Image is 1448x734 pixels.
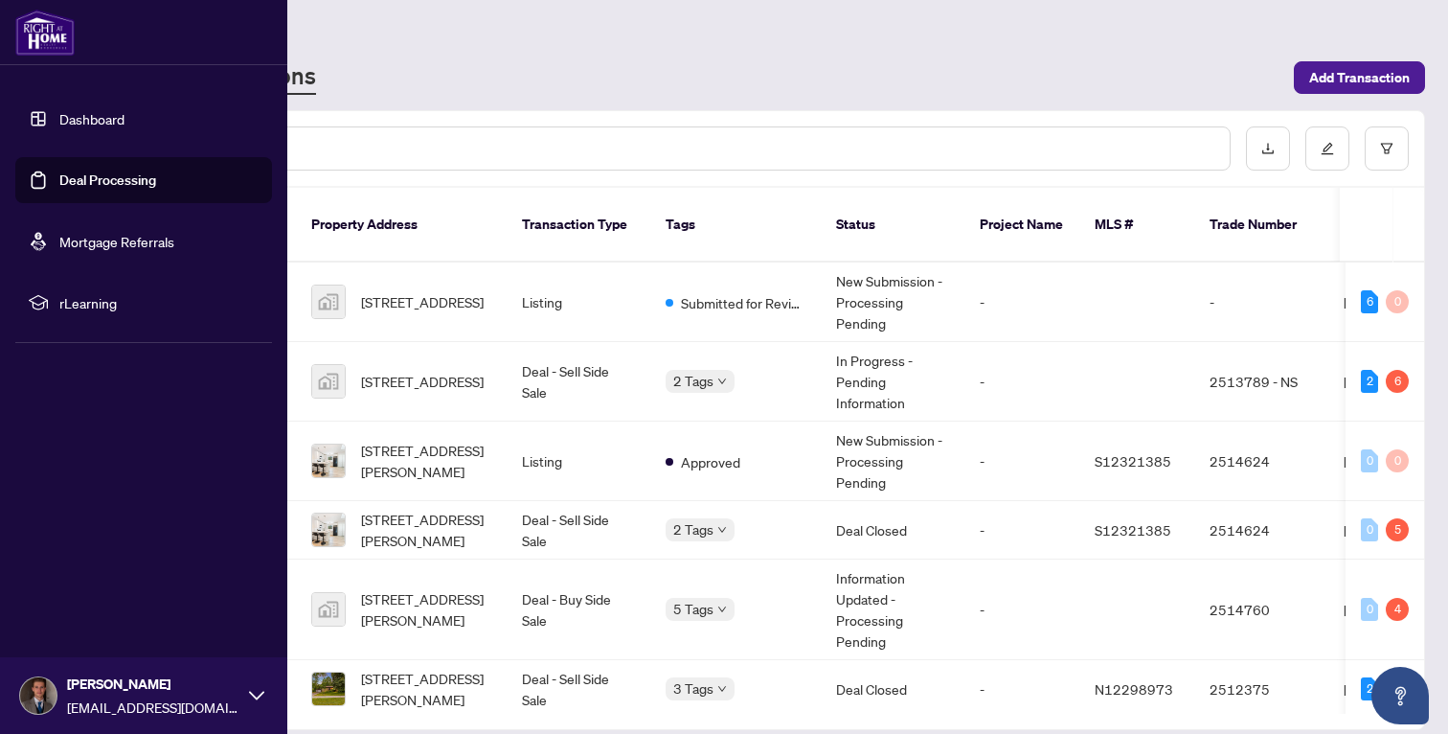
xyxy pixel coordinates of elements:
td: - [964,263,1079,342]
a: Deal Processing [59,172,156,189]
td: - [964,560,1079,660]
td: - [964,342,1079,422]
span: S12321385 [1095,521,1171,539]
img: logo [15,10,75,56]
td: Deal - Buy Side Sale [507,560,650,660]
button: download [1246,126,1290,171]
button: Open asap [1371,667,1429,724]
span: filter [1380,142,1393,155]
div: 6 [1361,290,1378,313]
td: Deal Closed [821,660,964,719]
span: edit [1321,142,1334,155]
th: Tags [650,188,821,263]
span: [STREET_ADDRESS] [361,371,484,392]
span: rLearning [59,292,259,313]
th: Transaction Type [507,188,650,263]
span: download [1261,142,1275,155]
div: 0 [1386,290,1409,313]
span: 3 Tags [673,677,713,700]
td: 2514624 [1194,501,1328,560]
th: Property Address [296,188,507,263]
td: Deal - Sell Side Sale [507,342,650,422]
td: - [964,660,1079,719]
img: thumbnail-img [312,514,345,546]
div: 6 [1386,370,1409,393]
div: 4 [1386,598,1409,621]
span: down [717,525,727,535]
td: - [1194,263,1328,342]
img: thumbnail-img [312,673,345,705]
span: Submitted for Review [681,292,805,313]
td: - [964,501,1079,560]
td: Information Updated - Processing Pending [821,560,964,660]
img: thumbnail-img [312,286,345,318]
div: 2 [1361,370,1378,393]
span: 2 Tags [673,518,713,540]
span: down [717,377,727,386]
td: Listing [507,422,650,501]
td: Listing [507,263,650,342]
td: Deal Closed [821,501,964,560]
span: 5 Tags [673,598,713,620]
div: 0 [1386,449,1409,472]
th: Trade Number [1194,188,1328,263]
span: down [717,605,727,614]
td: Deal - Sell Side Sale [507,660,650,719]
span: Approved [681,451,740,472]
span: [STREET_ADDRESS][PERSON_NAME] [361,509,491,551]
div: 0 [1361,598,1378,621]
td: In Progress - Pending Information [821,342,964,422]
img: thumbnail-img [312,365,345,398]
div: 0 [1361,518,1378,541]
th: MLS # [1079,188,1194,263]
td: New Submission - Processing Pending [821,263,964,342]
td: 2514760 [1194,560,1328,660]
img: Profile Icon [20,677,57,714]
span: S12321385 [1095,452,1171,470]
a: Mortgage Referrals [59,233,174,250]
a: Dashboard [59,110,124,127]
td: Deal - Sell Side Sale [507,501,650,560]
span: down [717,684,727,694]
span: [EMAIL_ADDRESS][DOMAIN_NAME] [67,697,239,718]
span: [PERSON_NAME] [67,674,239,695]
td: 2513789 - NS [1194,342,1328,422]
div: 0 [1361,449,1378,472]
td: New Submission - Processing Pending [821,422,964,501]
img: thumbnail-img [312,445,345,477]
td: - [964,422,1079,501]
button: Add Transaction [1294,61,1425,94]
div: 5 [1386,518,1409,541]
span: [STREET_ADDRESS][PERSON_NAME] [361,668,491,710]
button: filter [1365,126,1409,171]
span: N12298973 [1095,680,1173,698]
div: 2 [1361,677,1378,700]
th: Status [821,188,964,263]
img: thumbnail-img [312,593,345,626]
span: 2 Tags [673,370,713,392]
button: edit [1305,126,1349,171]
span: [STREET_ADDRESS][PERSON_NAME] [361,588,491,631]
span: Add Transaction [1309,62,1410,93]
span: [STREET_ADDRESS] [361,291,484,312]
span: [STREET_ADDRESS][PERSON_NAME] [361,440,491,482]
td: 2512375 [1194,660,1328,719]
td: 2514624 [1194,422,1328,501]
th: Project Name [964,188,1079,263]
